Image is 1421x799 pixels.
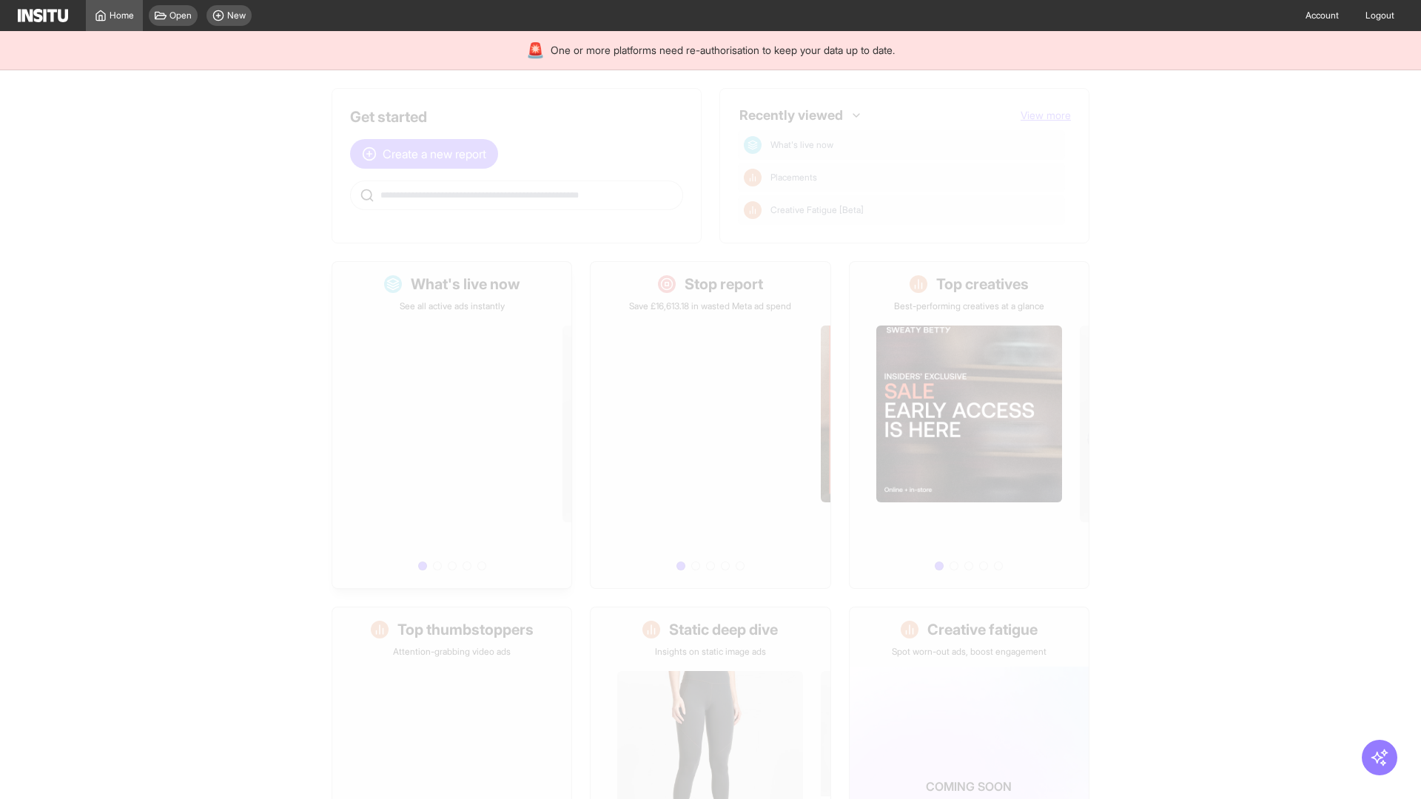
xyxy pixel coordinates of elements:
span: Home [110,10,134,21]
img: Logo [18,9,68,22]
div: 🚨 [526,40,545,61]
span: New [227,10,246,21]
span: One or more platforms need re-authorisation to keep your data up to date. [551,43,895,58]
span: Open [169,10,192,21]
